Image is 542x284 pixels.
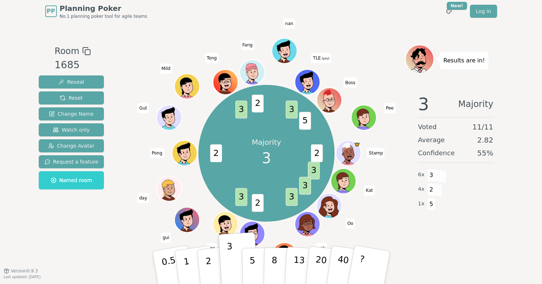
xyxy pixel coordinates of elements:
[58,78,84,86] span: Reveal
[205,53,219,63] span: Click to change your name
[311,53,331,63] span: Click to change your name
[418,200,425,208] span: 1 x
[418,95,429,113] span: 3
[367,148,385,158] span: Click to change your name
[252,194,264,212] span: 2
[240,40,254,50] span: Click to change your name
[299,112,311,130] span: 5
[207,243,217,253] span: Click to change your name
[295,70,319,94] button: Click to change your avatar
[39,139,104,152] button: Change Avatar
[55,45,79,58] span: Room
[45,158,98,165] span: Request a feature
[286,100,298,118] span: 3
[160,64,172,74] span: Click to change your name
[427,169,436,181] span: 3
[235,188,247,206] span: 3
[418,171,425,179] span: 6 x
[472,122,493,132] span: 11 / 11
[48,142,94,149] span: Change Avatar
[444,55,485,66] p: Results are in!
[11,268,38,274] span: Version 0.9.3
[442,5,455,18] button: New!
[418,185,425,193] span: 4 x
[53,126,90,133] span: Watch only
[354,141,360,148] span: Stamp is the host
[252,137,281,147] p: Majority
[418,148,455,158] span: Confidence
[39,123,104,136] button: Watch only
[344,78,357,88] span: Click to change your name
[427,184,436,196] span: 2
[427,198,436,210] span: 5
[39,171,104,189] button: Named room
[45,3,147,19] a: PPPlanning PokerNo.1 planning poker tool for agile teams
[299,177,311,194] span: 3
[470,5,497,18] a: Log in
[477,148,493,158] span: 55 %
[418,122,437,132] span: Voted
[60,94,83,102] span: Reset
[286,188,298,206] span: 3
[4,275,41,279] span: Last updated: [DATE]
[39,155,104,168] button: Request a feature
[138,103,149,114] span: Click to change your name
[47,7,55,16] span: PP
[161,232,171,243] span: Click to change your name
[235,100,247,118] span: 3
[252,95,264,112] span: 2
[60,3,147,13] span: Planning Poker
[39,91,104,104] button: Reset
[210,144,222,162] span: 2
[458,95,493,113] span: Majority
[39,75,104,89] button: Reveal
[308,162,320,180] span: 3
[315,243,327,253] span: Click to change your name
[55,58,91,73] div: 1685
[226,241,234,281] p: 3
[262,147,271,169] span: 3
[418,135,445,145] span: Average
[384,103,396,114] span: Click to change your name
[60,13,147,19] span: No.1 planning poker tool for agile teams
[311,144,323,162] span: 2
[345,219,355,229] span: Click to change your name
[364,186,375,196] span: Click to change your name
[51,177,92,184] span: Named room
[49,110,93,118] span: Change Name
[447,2,467,10] div: New!
[39,107,104,120] button: Change Name
[477,135,493,145] span: 2.82
[150,148,164,158] span: Click to change your name
[4,268,38,274] button: Version0.9.3
[321,57,329,61] span: (you)
[283,19,295,29] span: Click to change your name
[137,193,149,203] span: Click to change your name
